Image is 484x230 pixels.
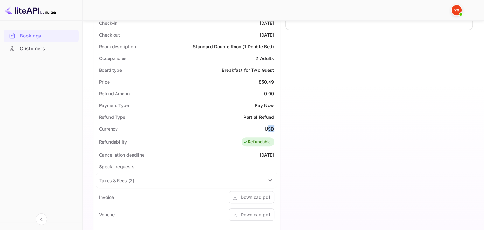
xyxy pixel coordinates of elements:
[20,32,75,40] div: Bookings
[260,31,274,38] div: [DATE]
[99,125,118,132] div: Currency
[99,20,117,26] div: Check-in
[4,30,79,42] a: Bookings
[264,90,274,97] div: 0.00
[99,31,120,38] div: Check out
[4,43,79,54] a: Customers
[99,139,127,145] div: Refundability
[20,45,75,52] div: Customers
[96,173,277,188] div: Taxes & Fees (2)
[99,211,116,218] div: Voucher
[243,139,271,145] div: Refundable
[99,90,131,97] div: Refund Amount
[256,55,274,62] div: 2 Adults
[99,78,110,85] div: Price
[99,152,144,158] div: Cancellation deadline
[452,5,462,15] img: Yandex Support
[243,114,274,120] div: Partial Refund
[99,55,127,62] div: Occupancies
[99,114,125,120] div: Refund Type
[99,43,136,50] div: Room description
[193,43,274,50] div: Standard Double Room(1 Double Bed)
[99,194,114,200] div: Invoice
[4,43,79,55] div: Customers
[99,163,134,170] div: Special requests
[241,211,270,218] div: Download pdf
[99,67,122,73] div: Board type
[260,152,274,158] div: [DATE]
[5,5,56,15] img: LiteAPI logo
[36,213,47,225] button: Collapse navigation
[265,125,274,132] div: USD
[99,177,134,184] div: Taxes & Fees ( 2 )
[255,102,274,109] div: Pay Now
[259,78,274,85] div: 850.49
[222,67,274,73] div: Breakfast for Two Guest
[260,20,274,26] div: [DATE]
[241,194,270,200] div: Download pdf
[99,102,129,109] div: Payment Type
